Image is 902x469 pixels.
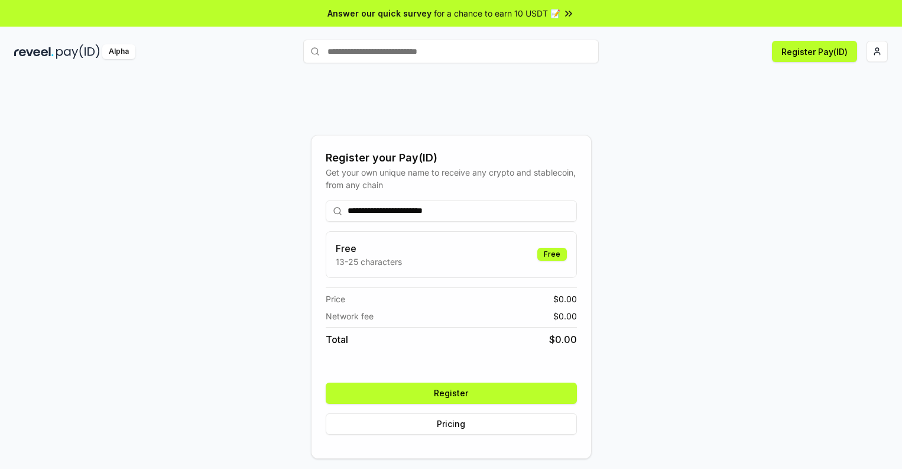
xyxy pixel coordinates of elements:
[553,310,577,322] span: $ 0.00
[326,413,577,435] button: Pricing
[336,241,402,255] h3: Free
[336,255,402,268] p: 13-25 characters
[327,7,431,20] span: Answer our quick survey
[553,293,577,305] span: $ 0.00
[326,332,348,347] span: Total
[326,383,577,404] button: Register
[549,332,577,347] span: $ 0.00
[772,41,857,62] button: Register Pay(ID)
[326,293,345,305] span: Price
[326,310,374,322] span: Network fee
[56,44,100,59] img: pay_id
[326,166,577,191] div: Get your own unique name to receive any crypto and stablecoin, from any chain
[102,44,135,59] div: Alpha
[14,44,54,59] img: reveel_dark
[537,248,567,261] div: Free
[434,7,560,20] span: for a chance to earn 10 USDT 📝
[326,150,577,166] div: Register your Pay(ID)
